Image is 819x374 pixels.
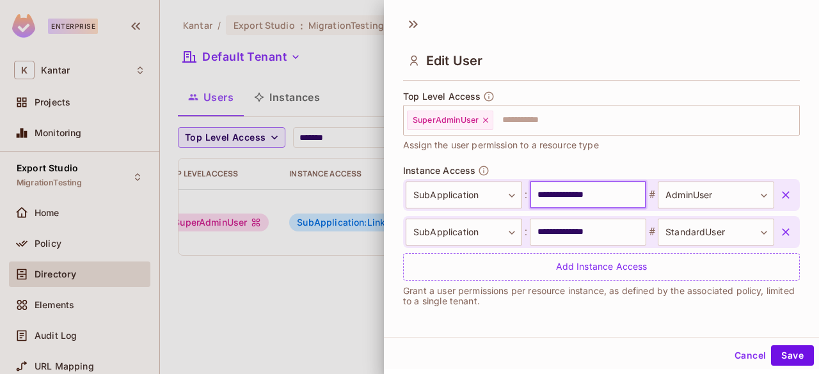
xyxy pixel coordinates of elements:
[771,345,814,366] button: Save
[426,53,482,68] span: Edit User
[403,166,475,176] span: Instance Access
[522,187,530,203] span: :
[403,91,481,102] span: Top Level Access
[413,115,479,125] span: SuperAdminUser
[646,187,658,203] span: #
[403,253,800,281] div: Add Instance Access
[403,138,599,152] span: Assign the user permission to a resource type
[403,286,800,306] p: Grant a user permissions per resource instance, as defined by the associated policy, limited to a...
[407,111,493,130] div: SuperAdminUser
[658,219,774,245] div: StandardUser
[522,224,530,240] span: :
[793,118,795,121] button: Open
[646,224,658,240] span: #
[406,182,522,208] div: SubApplication
[729,345,771,366] button: Cancel
[406,219,522,245] div: SubApplication
[658,182,774,208] div: AdminUser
